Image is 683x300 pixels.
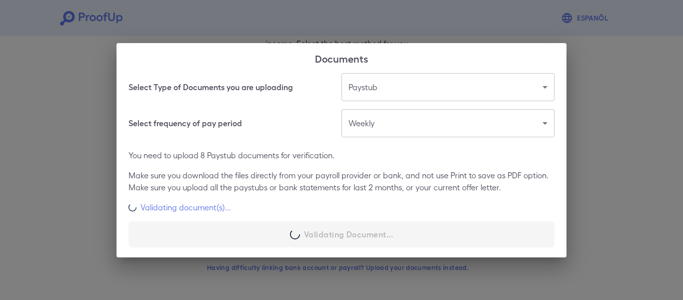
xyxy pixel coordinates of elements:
h6: Select frequency of pay period [128,117,242,129]
h2: Documents [116,43,566,73]
div: Paystub [341,73,554,101]
p: Make sure you download the files directly from your payroll provider or bank, and not use Print t... [128,169,554,193]
p: You need to upload 8 Paystub documents for verification. [128,149,554,161]
div: Weekly [341,109,554,137]
p: Validating document(s)... [140,201,231,213]
h6: Select Type of Documents you are uploading [128,81,293,93]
